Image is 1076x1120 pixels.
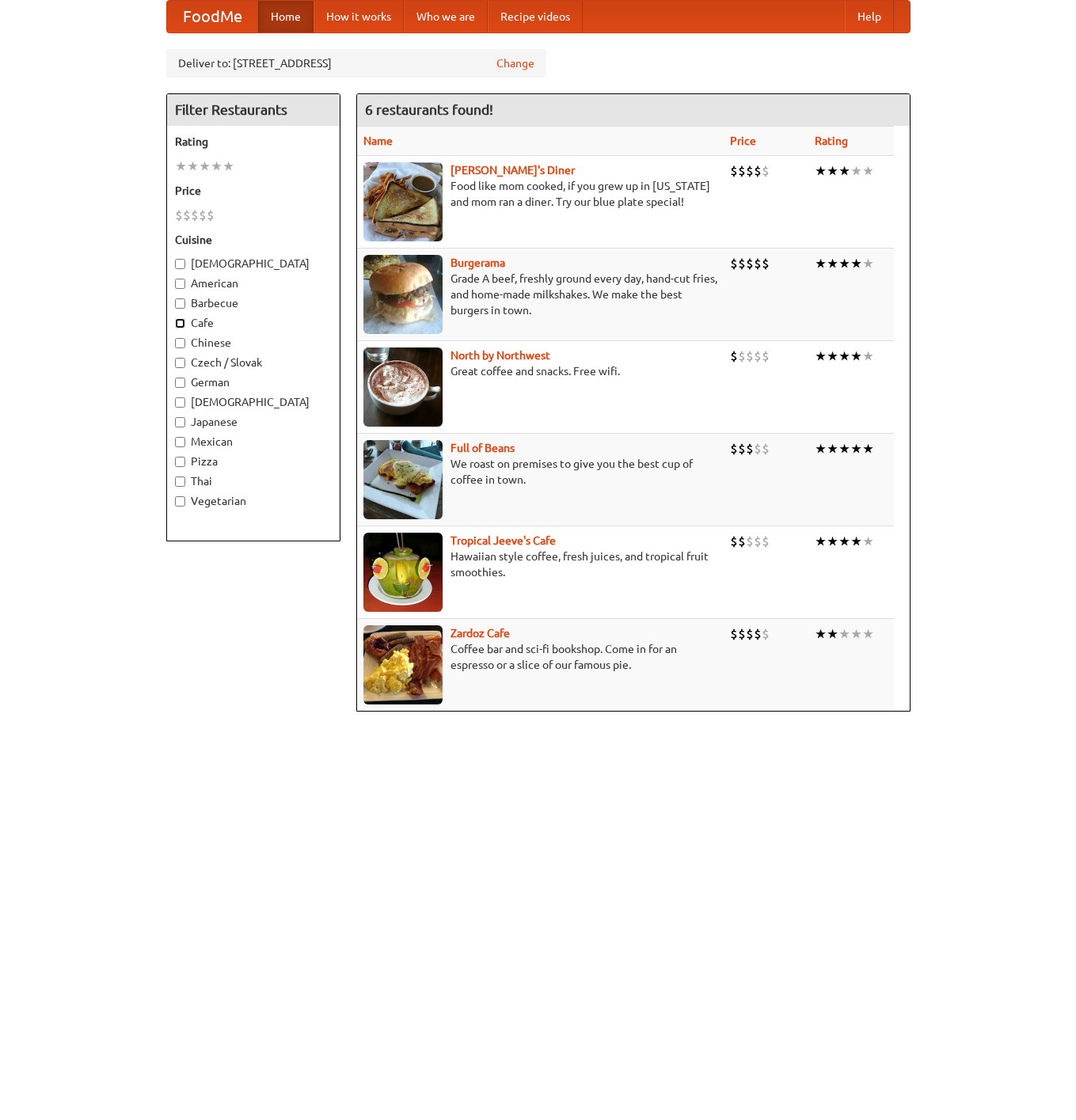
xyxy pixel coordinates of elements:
[730,533,738,550] li: $
[404,1,488,32] a: Who we are
[845,1,894,32] a: Help
[827,440,838,457] li: ★
[363,625,443,704] img: zardoz.jpg
[838,440,850,457] li: ★
[827,255,838,272] li: ★
[746,533,754,550] li: $
[363,347,443,427] img: north.jpg
[815,162,827,180] li: ★
[166,49,546,78] div: Deliver to: [STREET_ADDRESS]
[746,440,754,457] li: $
[762,347,770,365] li: $
[187,158,199,175] li: ★
[175,259,185,269] input: [DEMOGRAPHIC_DATA]
[738,625,746,643] li: $
[199,158,211,175] li: ★
[754,162,762,180] li: $
[175,315,332,331] label: Cafe
[838,625,850,643] li: ★
[175,457,185,467] input: Pizza
[175,437,185,447] input: Mexican
[862,533,874,550] li: ★
[167,94,340,126] h4: Filter Restaurants
[175,414,332,430] label: Japanese
[363,363,717,379] p: Great coffee and snacks. Free wifi.
[191,207,199,224] li: $
[754,255,762,272] li: $
[363,549,717,580] p: Hawaiian style coffee, fresh juices, and tropical fruit smoothies.
[815,255,827,272] li: ★
[207,207,215,224] li: $
[730,135,756,147] a: Price
[850,255,862,272] li: ★
[738,440,746,457] li: $
[258,1,314,32] a: Home
[496,55,534,71] a: Change
[862,162,874,180] li: ★
[738,533,746,550] li: $
[762,533,770,550] li: $
[363,255,443,334] img: burgerama.jpg
[183,207,191,224] li: $
[175,355,332,370] label: Czech / Slovak
[363,456,717,488] p: We roast on premises to give you the best cup of coffee in town.
[175,318,185,328] input: Cafe
[738,347,746,365] li: $
[175,338,185,348] input: Chinese
[730,347,738,365] li: $
[746,347,754,365] li: $
[746,255,754,272] li: $
[363,162,443,241] img: sallys.jpg
[850,440,862,457] li: ★
[175,335,332,351] label: Chinese
[451,442,515,454] b: Full of Beans
[451,627,510,640] a: Zardoz Cafe
[363,641,717,673] p: Coffee bar and sci-fi bookshop. Come in for an espresso or a slice of our famous pie.
[175,454,332,469] label: Pizza
[451,164,575,177] a: [PERSON_NAME]'s Diner
[175,496,185,507] input: Vegetarian
[862,255,874,272] li: ★
[827,533,838,550] li: ★
[762,255,770,272] li: $
[862,625,874,643] li: ★
[730,162,738,180] li: $
[862,347,874,365] li: ★
[211,158,222,175] li: ★
[175,275,332,291] label: American
[175,295,332,311] label: Barbecue
[363,271,717,318] p: Grade A beef, freshly ground every day, hand-cut fries, and home-made milkshakes. We make the bes...
[451,534,556,547] a: Tropical Jeeve's Cafe
[363,440,443,519] img: beans.jpg
[815,347,827,365] li: ★
[730,255,738,272] li: $
[754,440,762,457] li: $
[762,625,770,643] li: $
[862,440,874,457] li: ★
[175,394,332,410] label: [DEMOGRAPHIC_DATA]
[175,298,185,309] input: Barbecue
[175,476,185,487] input: Thai
[175,358,185,368] input: Czech / Slovak
[838,533,850,550] li: ★
[199,207,207,224] li: $
[738,255,746,272] li: $
[738,162,746,180] li: $
[746,162,754,180] li: $
[175,374,332,390] label: German
[762,162,770,180] li: $
[167,1,258,32] a: FoodMe
[815,135,848,147] a: Rating
[850,347,862,365] li: ★
[363,135,393,147] a: Name
[175,158,187,175] li: ★
[827,625,838,643] li: ★
[754,347,762,365] li: $
[730,625,738,643] li: $
[815,440,827,457] li: ★
[850,162,862,180] li: ★
[754,533,762,550] li: $
[175,417,185,427] input: Japanese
